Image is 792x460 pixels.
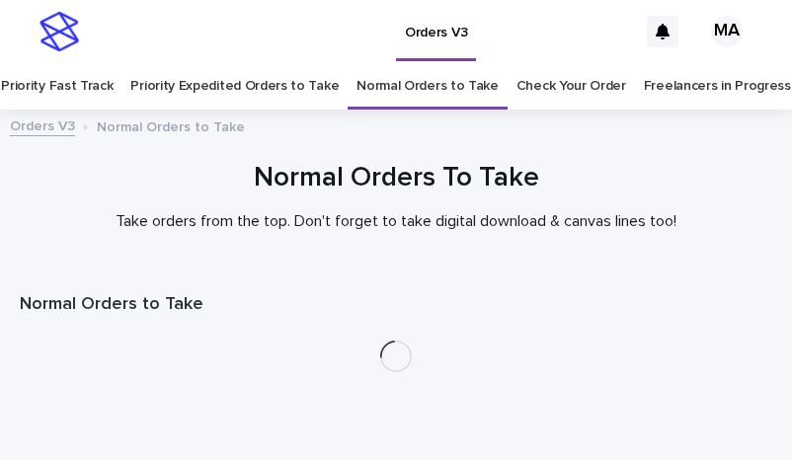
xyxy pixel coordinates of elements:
[1,63,113,110] a: Priority Fast Track
[356,63,499,110] a: Normal Orders to Take
[130,63,339,110] a: Priority Expedited Orders to Take
[40,12,79,51] img: stacker-logo-s-only.png
[97,115,245,136] p: Normal Orders to Take
[516,63,626,110] a: Check Your Order
[10,114,75,136] a: Orders V3
[711,16,743,47] div: MA
[20,212,772,231] p: Take orders from the top. Don't forget to take digital download & canvas lines too!
[20,293,772,317] h1: Normal Orders to Take
[20,160,772,196] h1: Normal Orders To Take
[644,63,791,110] a: Freelancers in Progress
